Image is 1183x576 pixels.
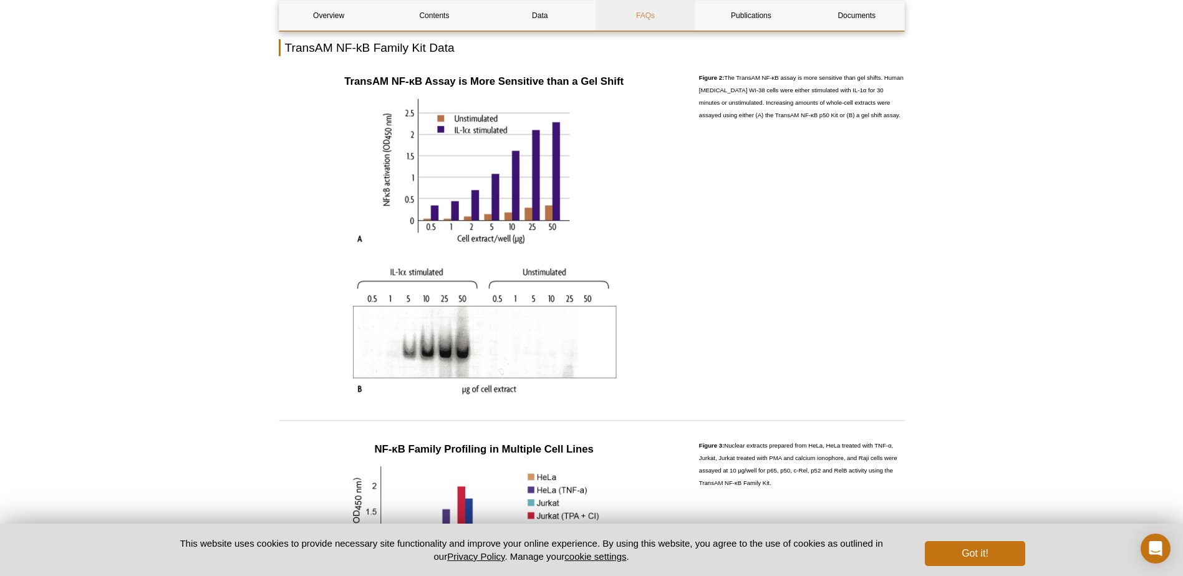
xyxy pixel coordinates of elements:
[699,433,905,499] p: Nuclear extracts prepared from HeLa, HeLa treated with TNF-α, Jurkat, Jurkat treated with PMA and...
[279,39,905,56] h2: TransAM NF-kB Family Kit Data
[702,1,801,31] a: Publications
[490,1,589,31] a: Data
[279,1,379,31] a: Overview
[352,98,617,395] img: TransAM NFkB data vs. gel shift
[807,1,906,31] a: Documents
[699,442,725,449] strong: Figure 3:
[344,75,624,87] strong: TransAM NF-κB Assay is More Sensitive than a Gel Shift
[1141,534,1171,564] div: Open Intercom Messenger
[699,74,725,81] strong: Figure 2:
[699,65,905,131] p: The TransAM NF-κB assay is more sensitive than gel shifts. Human [MEDICAL_DATA] WI-38 cells were ...
[374,443,594,455] strong: NF-κB Family Profiling in Multiple Cell Lines
[447,551,505,562] a: Privacy Policy
[564,551,626,562] button: cookie settings
[596,1,695,31] a: FAQs
[158,537,905,563] p: This website uses cookies to provide necessary site functionality and improve your online experie...
[925,541,1025,566] button: Got it!
[385,1,484,31] a: Contents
